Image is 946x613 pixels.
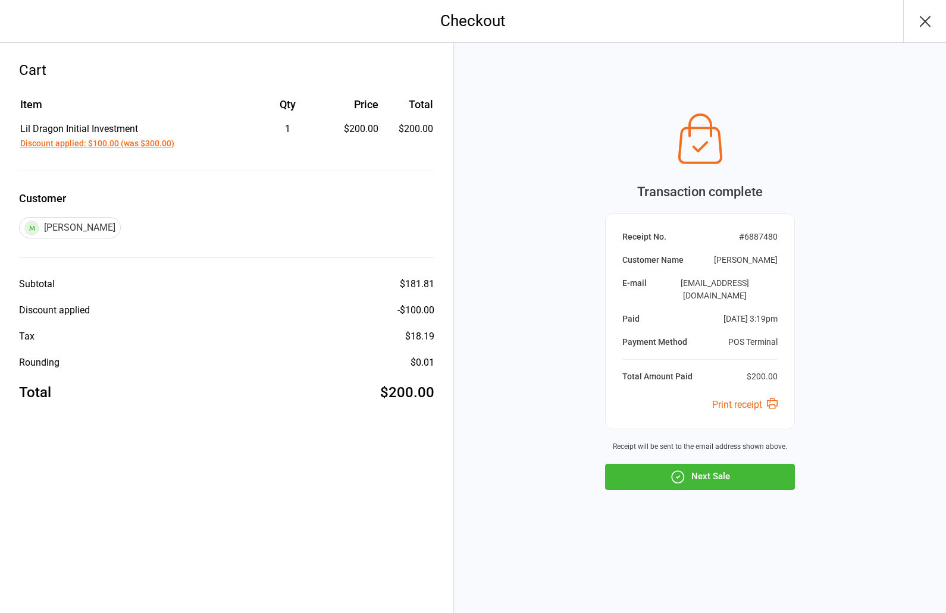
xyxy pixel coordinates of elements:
a: Print receipt [712,399,778,410]
div: [DATE] 3:19pm [723,313,778,325]
div: Customer Name [622,254,684,266]
label: Customer [19,190,434,206]
div: [EMAIL_ADDRESS][DOMAIN_NAME] [651,277,778,302]
div: Transaction complete [605,182,795,202]
th: Item [20,96,248,121]
div: Payment Method [622,336,687,348]
div: Cart [19,59,434,81]
div: $18.19 [405,329,434,344]
div: Receipt No. [622,231,666,243]
div: Discount applied [19,303,90,317]
div: POS Terminal [728,336,778,348]
div: $200.00 [747,370,778,383]
div: Receipt will be sent to the email address shown above. [605,441,795,452]
div: $0.01 [411,356,434,370]
div: [PERSON_NAME] [19,217,121,238]
td: $200.00 [383,122,433,150]
div: Price [327,96,378,112]
div: Paid [622,313,640,325]
div: $200.00 [327,122,378,136]
th: Qty [249,96,326,121]
div: E-mail [622,277,647,302]
div: $181.81 [400,277,434,291]
div: Total [19,382,51,403]
div: 1 [249,122,326,136]
div: [PERSON_NAME] [714,254,778,266]
div: Tax [19,329,35,344]
button: Discount applied: $100.00 (was $300.00) [20,137,174,150]
div: # 6887480 [739,231,778,243]
span: Lil Dragon Initial Investment [20,123,138,134]
div: Total Amount Paid [622,370,693,383]
div: Rounding [19,356,59,370]
div: $200.00 [380,382,434,403]
div: Subtotal [19,277,55,291]
th: Total [383,96,433,121]
button: Next Sale [605,464,795,490]
div: - $100.00 [397,303,434,317]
